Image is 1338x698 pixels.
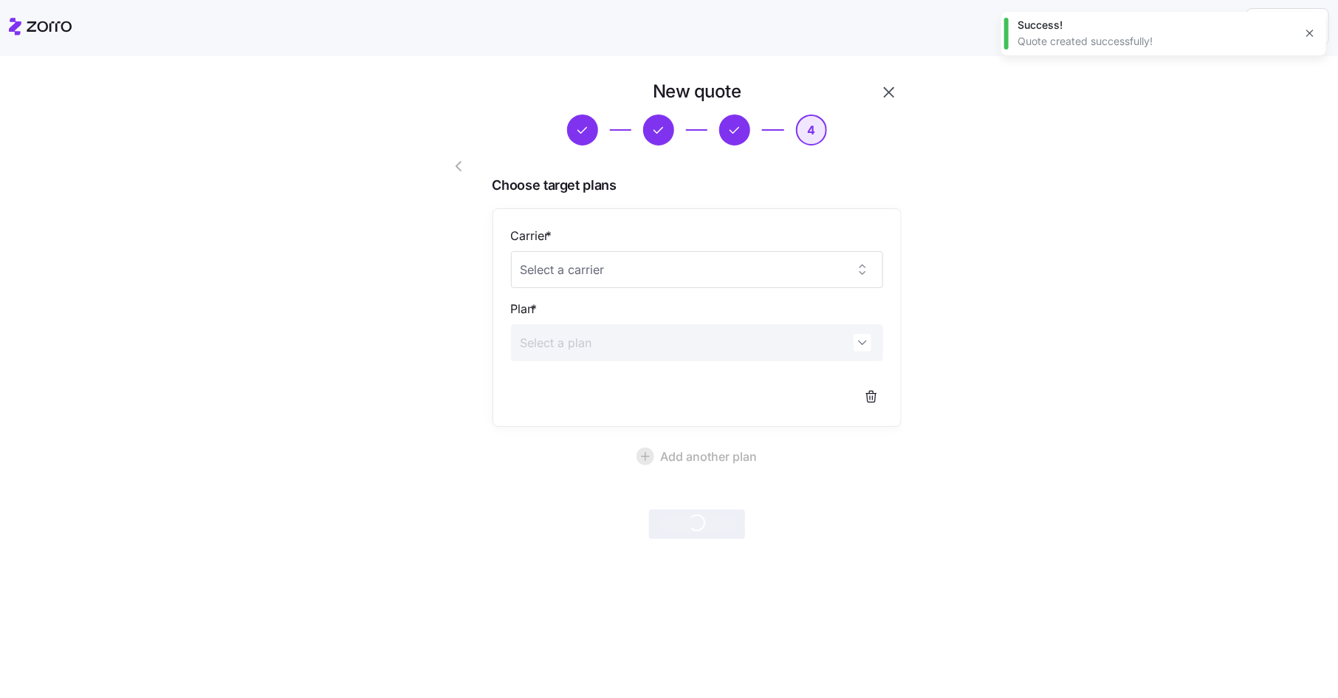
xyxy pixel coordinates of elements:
span: Choose target plans [493,175,902,196]
button: 4 [796,114,827,146]
div: Success! [1018,18,1294,32]
input: Select a carrier [511,251,883,288]
span: Add another plan [660,448,757,465]
h1: New quote [653,80,741,103]
label: Carrier [511,227,555,245]
svg: add icon [637,448,654,465]
label: Plan [511,300,541,318]
input: Select a plan [511,324,883,361]
div: Quote created successfully! [1018,34,1294,49]
button: Add another plan [493,439,902,474]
